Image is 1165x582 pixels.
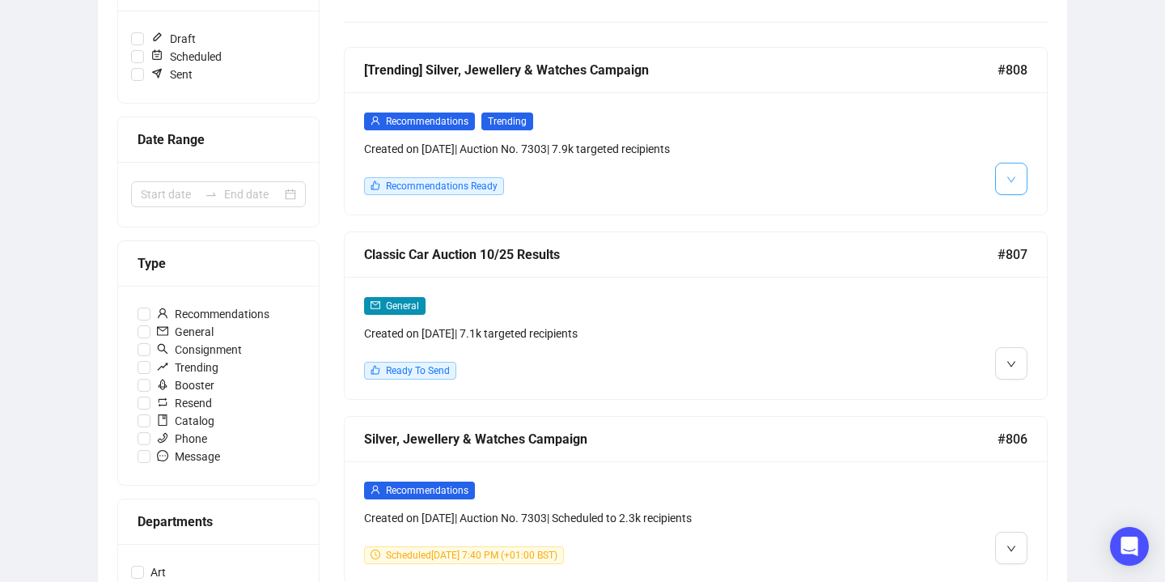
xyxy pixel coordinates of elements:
[150,359,225,376] span: Trending
[386,485,468,496] span: Recommendations
[157,414,168,426] span: book
[998,60,1027,80] span: #808
[364,60,998,80] div: [Trending] Silver, Jewellery & Watches Campaign
[371,550,380,559] span: clock-circle
[371,365,380,375] span: like
[138,130,299,150] div: Date Range
[1006,175,1016,185] span: down
[141,185,198,203] input: Start date
[150,394,218,412] span: Resend
[150,430,214,448] span: Phone
[1006,359,1016,369] span: down
[998,244,1027,265] span: #807
[150,376,221,394] span: Booster
[364,140,859,158] div: Created on [DATE] | Auction No. 7303 | 7.9k targeted recipients
[150,323,220,341] span: General
[144,66,199,83] span: Sent
[998,429,1027,449] span: #806
[371,116,380,125] span: user
[481,113,533,130] span: Trending
[344,47,1048,215] a: [Trending] Silver, Jewellery & Watches Campaign#808userRecommendationsTrendingCreated on [DATE]| ...
[157,450,168,461] span: message
[157,379,168,390] span: rocket
[364,325,859,342] div: Created on [DATE] | 7.1k targeted recipients
[386,181,498,192] span: Recommendations Ready
[205,188,218,201] span: to
[144,30,202,48] span: Draft
[157,397,168,408] span: retweet
[224,185,282,203] input: End date
[157,308,168,319] span: user
[157,343,168,355] span: search
[386,550,557,561] span: Scheduled [DATE] 7:40 PM (+01:00 BST)
[138,512,299,532] div: Departments
[157,432,168,444] span: phone
[364,244,998,265] div: Classic Car Auction 10/25 Results
[144,48,228,66] span: Scheduled
[150,305,276,323] span: Recommendations
[344,232,1048,400] a: Classic Car Auction 10/25 Results#807mailGeneralCreated on [DATE]| 7.1k targeted recipientslikeRe...
[205,188,218,201] span: swap-right
[157,361,168,372] span: rise
[138,253,299,274] div: Type
[150,341,248,359] span: Consignment
[371,181,380,190] span: like
[157,325,168,337] span: mail
[371,485,380,495] span: user
[386,116,468,127] span: Recommendations
[371,300,380,310] span: mail
[150,412,221,430] span: Catalog
[144,563,172,581] span: Art
[150,448,227,465] span: Message
[364,509,859,527] div: Created on [DATE] | Auction No. 7303 | Scheduled to 2.3k recipients
[386,300,419,312] span: General
[1110,527,1149,566] div: Open Intercom Messenger
[386,365,450,376] span: Ready To Send
[1006,544,1016,554] span: down
[364,429,998,449] div: Silver, Jewellery & Watches Campaign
